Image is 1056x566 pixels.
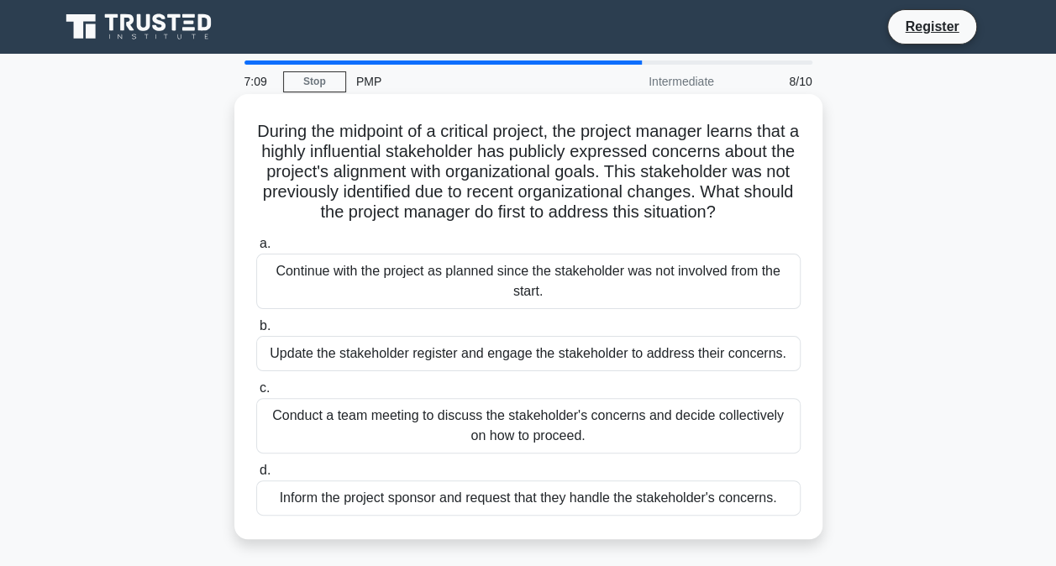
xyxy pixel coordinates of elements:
[260,463,271,477] span: d.
[255,121,802,223] h5: During the midpoint of a critical project, the project manager learns that a highly influential s...
[346,65,577,98] div: PMP
[256,398,801,453] div: Conduct a team meeting to discuss the stakeholder's concerns and decide collectively on how to pr...
[260,380,270,395] span: c.
[256,480,801,516] div: Inform the project sponsor and request that they handle the stakeholder's concerns.
[260,318,271,333] span: b.
[234,65,283,98] div: 7:09
[724,65,822,98] div: 8/10
[260,236,271,250] span: a.
[895,16,969,37] a: Register
[256,336,801,371] div: Update the stakeholder register and engage the stakeholder to address their concerns.
[283,71,346,92] a: Stop
[577,65,724,98] div: Intermediate
[256,254,801,309] div: Continue with the project as planned since the stakeholder was not involved from the start.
